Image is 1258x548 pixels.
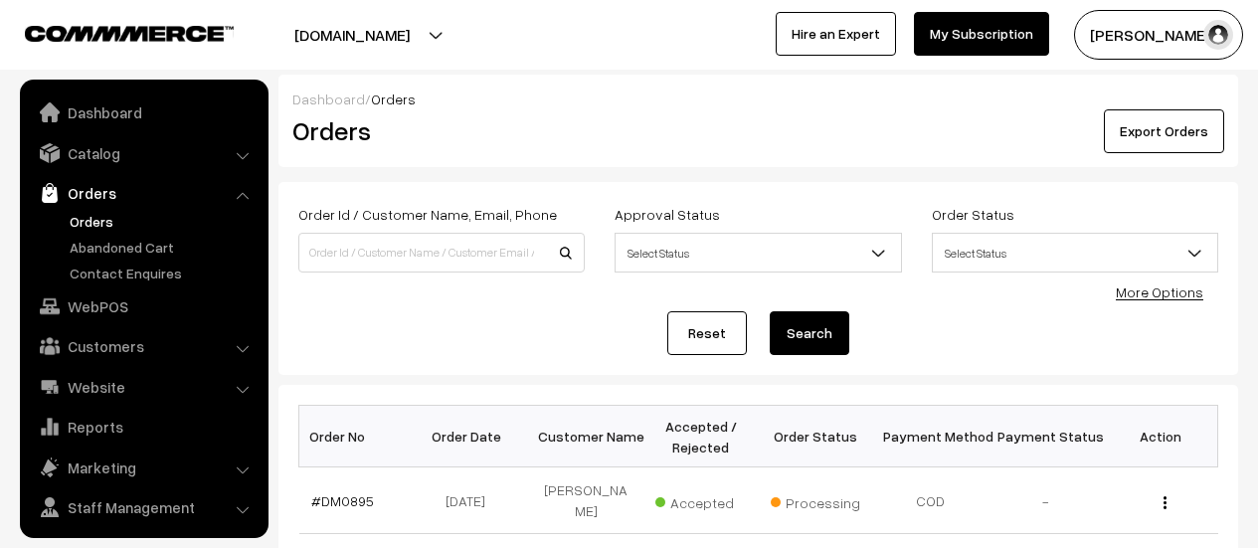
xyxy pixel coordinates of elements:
a: Dashboard [292,91,365,107]
a: Reports [25,409,262,445]
td: COD [873,467,988,534]
a: My Subscription [914,12,1049,56]
a: Staff Management [25,489,262,525]
label: Order Id / Customer Name, Email, Phone [298,204,557,225]
input: Order Id / Customer Name / Customer Email / Customer Phone [298,233,585,273]
th: Action [1103,406,1218,467]
a: Orders [65,211,262,232]
span: Accepted [655,487,755,513]
button: Export Orders [1104,109,1224,153]
a: Website [25,369,262,405]
a: #DM0895 [311,492,374,509]
label: Order Status [932,204,1014,225]
label: Approval Status [615,204,720,225]
a: Reset [667,311,747,355]
th: Payment Status [988,406,1104,467]
a: Hire an Expert [776,12,896,56]
span: Orders [371,91,416,107]
a: Marketing [25,450,262,485]
button: [PERSON_NAME] [1074,10,1243,60]
img: Menu [1164,496,1167,509]
button: Search [770,311,849,355]
th: Payment Method [873,406,988,467]
a: Orders [25,175,262,211]
img: user [1203,20,1233,50]
a: Customers [25,328,262,364]
th: Order Date [414,406,529,467]
a: COMMMERCE [25,20,199,44]
div: / [292,89,1224,109]
a: More Options [1116,283,1203,300]
button: [DOMAIN_NAME] [225,10,479,60]
h2: Orders [292,115,583,146]
a: Catalog [25,135,262,171]
a: Dashboard [25,94,262,130]
td: - [988,467,1104,534]
td: [DATE] [414,467,529,534]
span: Processing [771,487,870,513]
a: Contact Enquires [65,263,262,283]
span: Select Status [615,233,901,273]
a: Abandoned Cart [65,237,262,258]
span: Select Status [932,233,1218,273]
span: Select Status [933,236,1217,271]
span: Select Status [616,236,900,271]
a: WebPOS [25,288,262,324]
th: Accepted / Rejected [643,406,759,467]
th: Order No [299,406,415,467]
th: Customer Name [529,406,644,467]
th: Order Status [759,406,874,467]
td: [PERSON_NAME] [529,467,644,534]
img: COMMMERCE [25,26,234,41]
